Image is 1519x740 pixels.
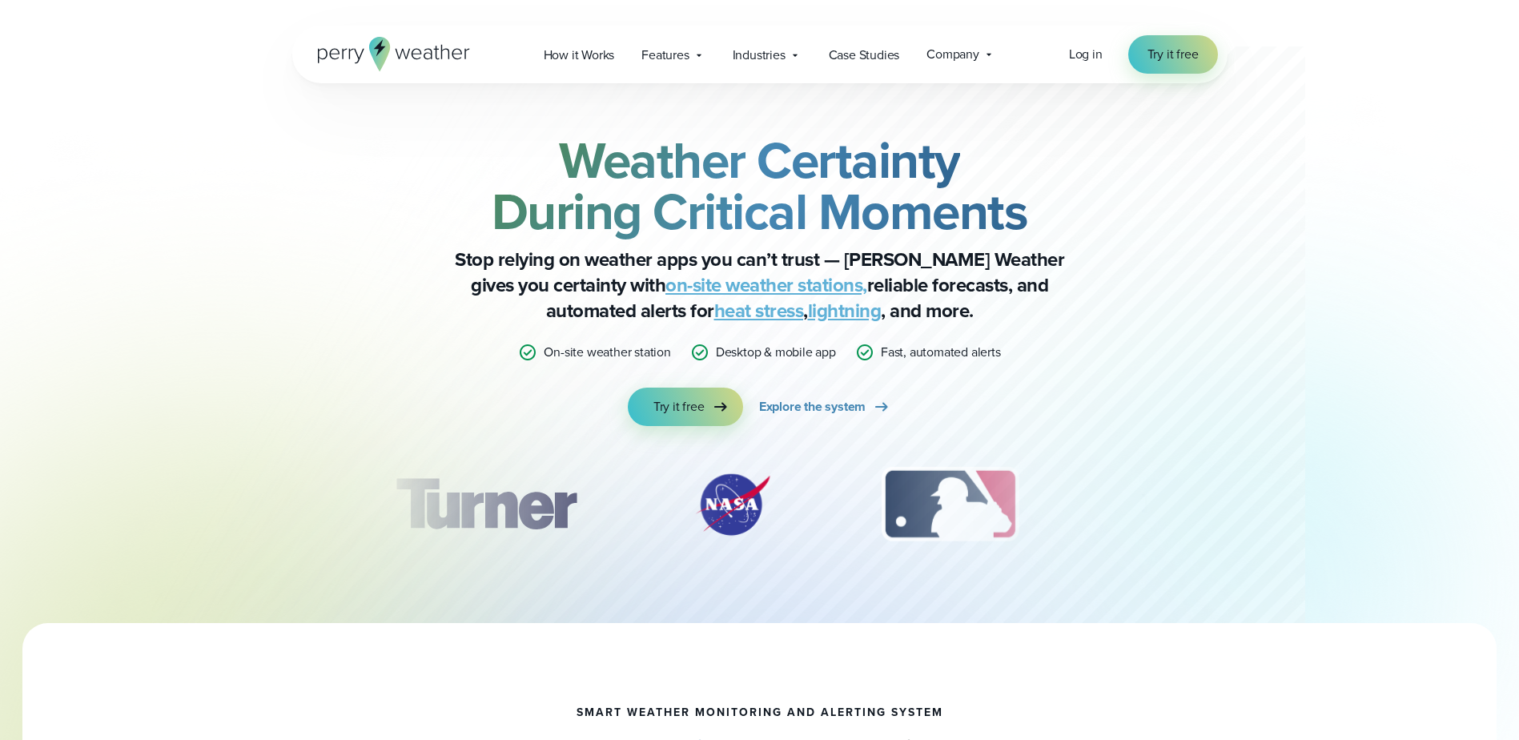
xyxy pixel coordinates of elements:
[372,465,599,545] img: Turner-Construction_1.svg
[808,296,882,325] a: lightning
[926,45,979,64] span: Company
[1111,465,1240,545] img: PGA.svg
[677,465,789,545] img: NASA.svg
[1147,45,1199,64] span: Try it free
[866,465,1035,545] img: MLB.svg
[440,247,1080,324] p: Stop relying on weather apps you can’t trust — [PERSON_NAME] Weather gives you certainty with rel...
[881,343,1001,362] p: Fast, automated alerts
[1128,35,1218,74] a: Try it free
[716,343,836,362] p: Desktop & mobile app
[665,271,867,300] a: on-site weather stations,
[815,38,914,71] a: Case Studies
[714,296,804,325] a: heat stress
[544,343,670,362] p: On-site weather station
[544,46,615,65] span: How it Works
[492,123,1028,249] strong: Weather Certainty During Critical Moments
[759,397,866,416] span: Explore the system
[733,46,786,65] span: Industries
[530,38,629,71] a: How it Works
[677,465,789,545] div: 2 of 12
[641,46,689,65] span: Features
[577,706,943,719] h1: smart weather monitoring and alerting system
[372,465,599,545] div: 1 of 12
[653,397,705,416] span: Try it free
[829,46,900,65] span: Case Studies
[1069,45,1103,64] a: Log in
[1111,465,1240,545] div: 4 of 12
[866,465,1035,545] div: 3 of 12
[372,465,1147,553] div: slideshow
[1069,45,1103,63] span: Log in
[628,388,743,426] a: Try it free
[759,388,891,426] a: Explore the system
